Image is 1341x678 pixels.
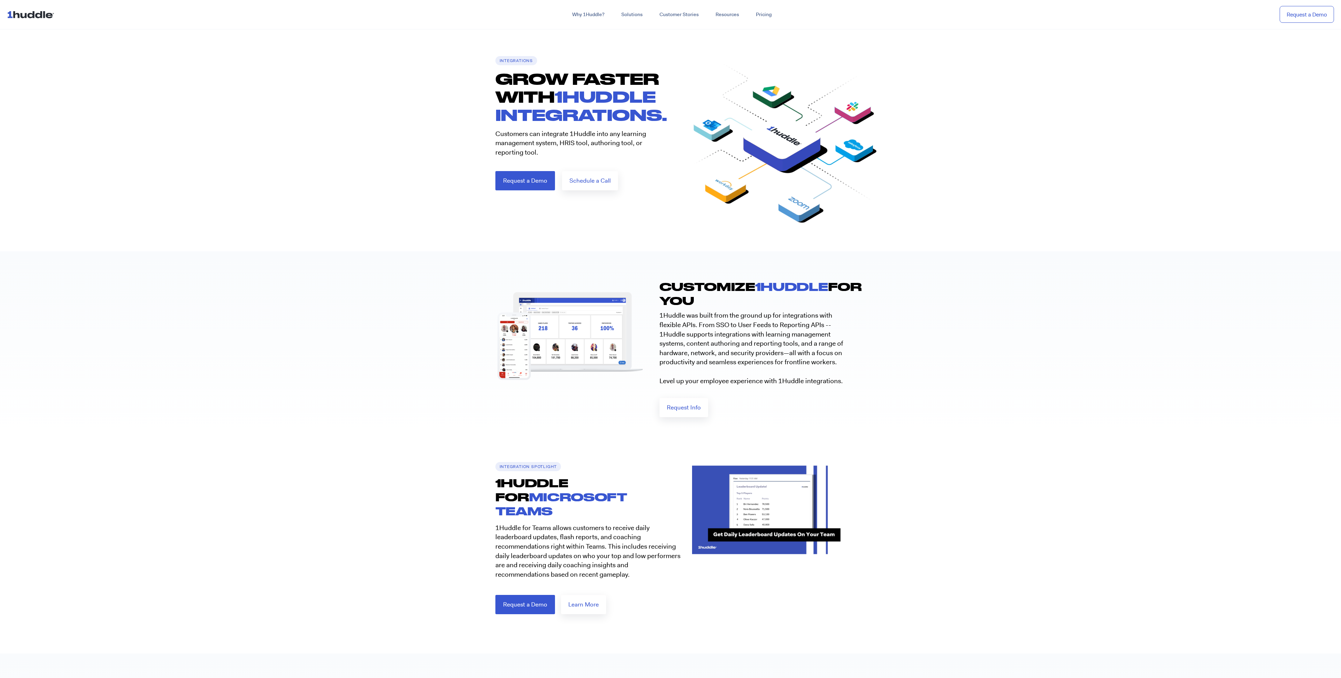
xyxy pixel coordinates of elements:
span: 1HUDDLE INTEGRATIONS. [495,87,667,124]
h2: 1HUDDLE for [495,476,671,518]
a: Why 1Huddle? [564,8,613,21]
img: ... [7,8,57,21]
p: Customers can integrate 1Huddle into any learning management system, HRIS tool, authoring tool, o... [495,129,664,157]
h6: INTEGRATION SPOTLIGHT [495,462,561,471]
span: Learn More [568,602,599,608]
a: Customer Stories [651,8,707,21]
a: Request Info [659,398,708,417]
p: 1Huddle was built from the ground up for integrations with flexible APIs. From SSO to User Feeds ... [659,311,848,386]
a: Schedule a Call [562,171,618,190]
span: Request a Demo [503,602,547,608]
a: Request a Demo [495,171,555,190]
h6: Integrations [495,56,537,65]
a: Request a Demo [495,595,555,614]
span: MICROSOFT TEAMS [495,490,627,517]
h2: CUSTOMIZE FOR YOU [659,279,835,308]
span: Request Info [667,405,701,411]
span: 1HUDDLE [755,280,828,293]
h1: GROW FASTER WITH [495,70,671,124]
a: Learn More [561,595,606,614]
a: Request a Demo [1280,6,1334,23]
span: Request a Demo [503,178,547,184]
a: Resources [707,8,747,21]
a: Solutions [613,8,651,21]
p: 1Huddle for Teams allows customers to receive daily leaderboard updates, flash reports, and coach... [495,523,682,579]
span: Schedule a Call [569,178,611,184]
a: Pricing [747,8,780,21]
